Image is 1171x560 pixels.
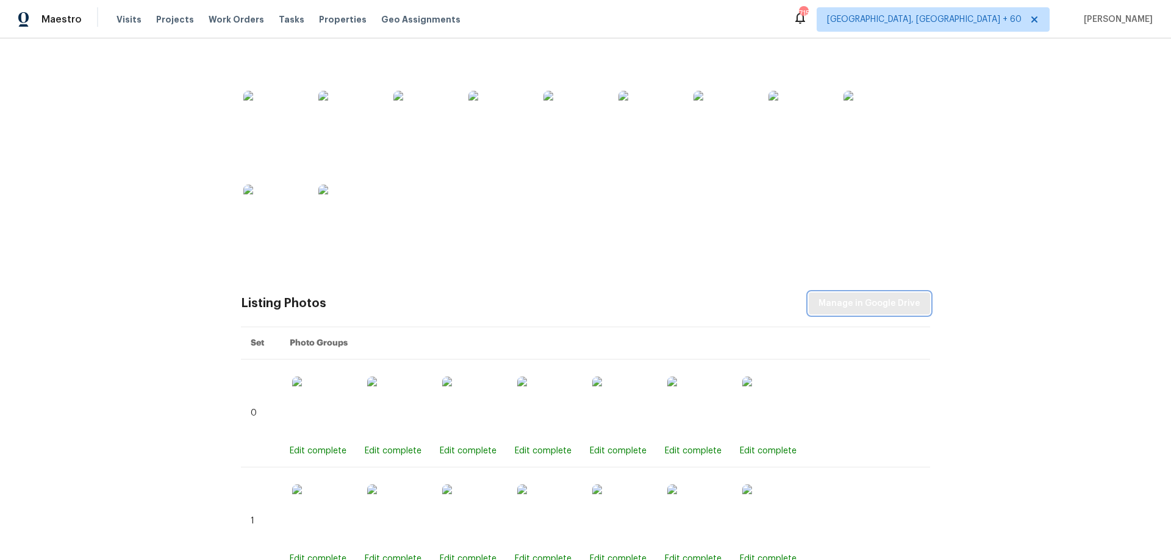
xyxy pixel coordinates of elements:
[41,13,82,26] span: Maestro
[319,13,367,26] span: Properties
[381,13,460,26] span: Geo Assignments
[290,445,346,457] div: Edit complete
[440,445,496,457] div: Edit complete
[241,360,280,467] td: 0
[809,292,930,315] button: Manage in Google Drive
[116,13,141,26] span: Visits
[740,445,797,457] div: Edit complete
[156,13,194,26] span: Projects
[365,445,421,457] div: Edit complete
[799,7,808,19] div: 715
[209,13,264,26] span: Work Orders
[241,327,280,360] th: Set
[241,297,326,310] div: Listing Photos
[280,327,930,360] th: Photo Groups
[515,445,571,457] div: Edit complete
[1079,13,1153,26] span: [PERSON_NAME]
[590,445,646,457] div: Edit complete
[827,13,1022,26] span: [GEOGRAPHIC_DATA], [GEOGRAPHIC_DATA] + 60
[818,296,920,311] span: Manage in Google Drive
[665,445,722,457] div: Edit complete
[279,15,304,24] span: Tasks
